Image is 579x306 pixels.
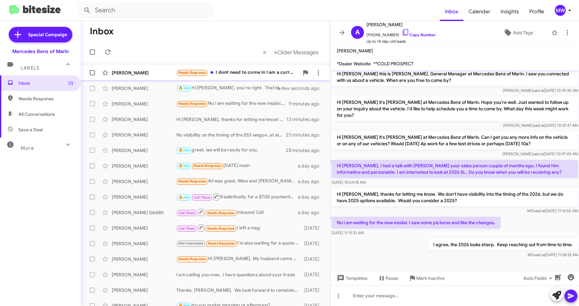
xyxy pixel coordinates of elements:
[176,193,298,201] div: Realistically, for a $700 payment, you would need to look at a car around $55k-60k.
[112,101,176,107] div: [PERSON_NAME]
[112,85,176,92] div: [PERSON_NAME]
[549,5,572,16] button: MW
[337,61,371,67] span: *Dealer Website
[28,31,67,38] span: Special Campaign
[298,194,325,200] div: a day ago
[416,272,445,284] span: Mark Inactive
[524,2,549,21] a: Profile
[502,151,578,156] span: [PERSON_NAME] [DATE] 10:37:40 AM
[112,287,176,293] div: [PERSON_NAME]
[532,88,544,93] span: said at
[533,208,545,213] span: said at
[179,195,190,200] span: 🔥 Hot
[179,71,206,75] span: Needs Response
[286,147,325,154] div: 28 minutes ago
[367,28,436,38] span: [PHONE_NUMBER]
[176,224,302,232] div: I left a msg
[176,271,302,278] div: I am calling you now.. I have questions about your trade
[274,48,277,56] span: »
[402,32,436,37] a: Copy Number
[112,163,176,169] div: [PERSON_NAME]
[179,211,195,215] span: Call Them
[194,164,221,168] span: Needs Response
[112,194,176,200] div: [PERSON_NAME]
[179,102,206,106] span: Needs Response
[332,160,578,178] p: Hi [PERSON_NAME], I had a talk with [PERSON_NAME] your sales person couple of months ego, I found...
[367,21,436,28] span: [PERSON_NAME]
[270,46,322,59] button: Next
[112,271,176,278] div: [PERSON_NAME]
[403,272,450,284] button: Mark Inactive
[176,162,298,169] div: [DATE] noon
[302,225,325,231] div: [DATE]
[355,27,360,38] span: A
[332,180,366,185] span: [DATE] 10:54:18 AM
[373,272,403,284] button: Pause
[21,65,39,71] span: Labels
[176,255,302,263] div: Hi [PERSON_NAME]. My husband came by [DATE] to check out the cars on the lot. We are interested i...
[533,123,544,128] span: said at
[302,271,325,278] div: [DATE]
[523,272,554,284] span: Auto Fields
[286,116,325,123] div: 13 minutes ago
[176,178,298,185] div: All was good, Wise and [PERSON_NAME] were great 👍
[112,116,176,123] div: [PERSON_NAME]
[176,240,302,247] div: I'm also waiting for a quote on a Bentley
[336,272,367,284] span: Templates
[259,46,322,59] nav: Page navigation example
[463,2,495,21] a: Calendar
[18,111,55,117] span: All Conversations
[179,148,190,152] span: 🔥 Hot
[9,27,72,42] a: Special Campaign
[176,287,302,293] div: Thanks, [PERSON_NAME]. We look forward to remaining in contact with you as you get closer to your...
[208,241,235,246] span: Needs Response
[298,163,325,169] div: a day ago
[518,272,560,284] button: Auto Fields
[112,240,176,247] div: [PERSON_NAME]
[18,95,73,102] span: Needs Response
[112,225,176,231] div: [PERSON_NAME]
[18,126,43,133] span: Save a Deal
[68,80,73,86] span: (1)
[179,86,190,90] span: 🔥 Hot
[112,256,176,262] div: [PERSON_NAME]
[428,239,578,250] p: I agree, the 2026 looks sharp. Keep reaching out from time to time.
[112,147,176,154] div: [PERSON_NAME]
[176,116,286,123] div: Hi [PERSON_NAME], thanks for letting me know! I am going to check my inventory to see what we hav...
[179,257,206,261] span: Needs Response
[263,48,266,56] span: «
[367,38,436,45] span: Up to 14-day-old leads
[332,217,501,228] p: No I am waiting for the new model. I saw some pictures and like the changes.
[179,226,195,231] span: Call Them
[286,132,325,138] div: 25 minutes ago
[527,252,578,257] span: MO [DATE] 11:28:32 AM
[532,151,543,156] span: said at
[112,70,176,76] div: [PERSON_NAME]
[555,5,566,16] div: MW
[332,230,364,235] span: [DATE] 11:19:31 AM
[298,178,325,185] div: a day ago
[332,68,578,86] p: Hi [PERSON_NAME] this is [PERSON_NAME], General Manager at Mercedes Benz of Marin. I saw you conn...
[179,241,203,246] span: Not-Interested
[302,256,325,262] div: [DATE]
[21,145,34,151] span: More
[503,123,578,128] span: [PERSON_NAME] [DATE] 10:37:47 AM
[78,3,214,18] input: Search
[12,48,69,55] div: Mercedes Benz of Marin
[332,131,578,149] p: Hi [PERSON_NAME] it's [PERSON_NAME] at Mercedes Benz of Marin. Can I get you any more info on the...
[488,27,548,38] button: Add Tags
[534,252,545,257] span: said at
[502,88,578,93] span: [PERSON_NAME] [DATE] 10:39:35 AM
[176,100,289,107] div: No I am waiting for the new model. I saw some pictures and like the changes.
[386,272,398,284] span: Pause
[179,164,190,168] span: 🔥 Hot
[18,80,73,86] span: Inbox
[194,195,211,200] span: Call Them
[440,2,463,21] a: Inbox
[302,287,325,293] div: [DATE]
[289,101,325,107] div: 9 minutes ago
[176,69,299,76] div: I dont need to come in I am a current customer of Marin Have a GLA 250 leased Pls send me specs a...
